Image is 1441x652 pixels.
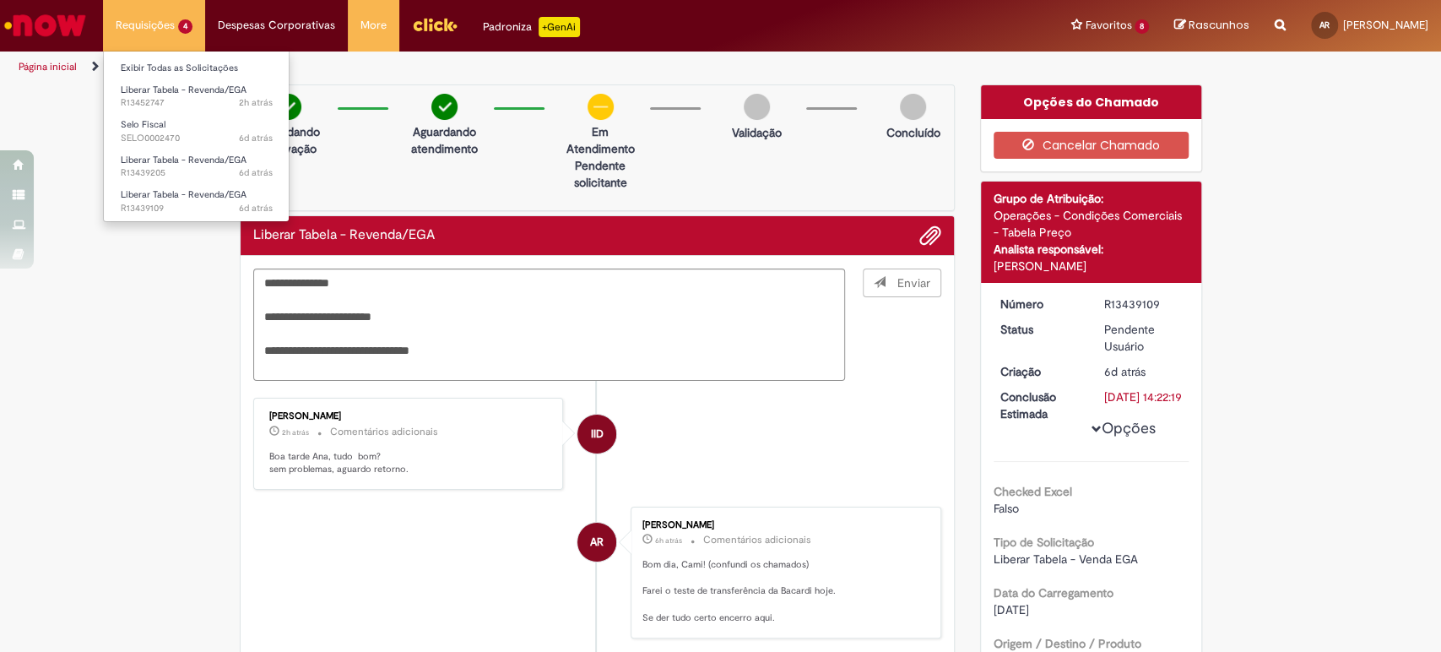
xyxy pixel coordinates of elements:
span: Selo Fiscal [121,118,165,131]
span: AR [1319,19,1330,30]
span: [PERSON_NAME] [1343,18,1428,32]
span: Liberar Tabela - Revenda/EGA [121,84,246,96]
span: 6h atrás [655,535,682,546]
div: Padroniza [483,17,580,37]
span: More [360,17,387,34]
p: Em Atendimento [560,123,642,157]
span: 2h atrás [239,96,273,109]
span: IID [591,414,604,454]
div: Pendente Usuário [1104,321,1183,355]
span: 6d atrás [1104,364,1146,379]
button: Cancelar Chamado [994,132,1189,159]
div: Ana Leticia Reichel [577,523,616,562]
p: Boa tarde Ana, tudo bom? sem problemas, aguardo retorno. [269,450,550,476]
div: Opções do Chamado [981,85,1201,119]
dt: Número [988,296,1092,312]
a: Aberto R13452747 : Liberar Tabela - Revenda/EGA [104,81,290,112]
dt: Conclusão Estimada [988,388,1092,422]
textarea: Digite sua mensagem aqui... [253,269,846,382]
span: Favoritos [1085,17,1131,34]
ul: Requisições [103,51,290,222]
div: [PERSON_NAME] [642,520,924,530]
time: 22/08/2025 10:40:58 [239,202,273,215]
b: Data do Carregamento [994,585,1113,600]
span: 2h atrás [282,427,309,437]
img: click_logo_yellow_360x200.png [412,12,458,37]
a: Rascunhos [1174,18,1249,34]
small: Comentários adicionais [330,425,438,439]
b: Checked Excel [994,484,1072,499]
span: 8 [1135,19,1149,34]
div: Analista responsável: [994,241,1189,258]
span: Falso [994,501,1019,516]
p: Bom dia, Cami! (confundi os chamados) Farei o teste de transferência da Bacardi hoje. Se der tudo... [642,558,924,625]
time: 22/08/2025 11:53:24 [239,132,273,144]
ul: Trilhas de página [13,52,948,83]
a: Aberto R13439109 : Liberar Tabela - Revenda/EGA [104,186,290,217]
div: Grupo de Atribuição: [994,190,1189,207]
div: 22/08/2025 10:40:57 [1104,363,1183,380]
span: R13452747 [121,96,273,110]
small: Comentários adicionais [703,533,811,547]
b: Origem / Destino / Produto [994,636,1141,651]
time: 27/08/2025 14:33:07 [282,427,309,437]
a: Aberto SELO0002470 : Selo Fiscal [104,116,290,147]
dt: Criação [988,363,1092,380]
span: Liberar Tabela - Revenda/EGA [121,154,246,166]
p: Validação [732,124,782,141]
img: ServiceNow [2,8,89,42]
button: Adicionar anexos [919,225,941,247]
span: Liberar Tabela - Revenda/EGA [121,188,246,201]
time: 22/08/2025 10:40:57 [1104,364,1146,379]
a: Página inicial [19,60,77,73]
p: Pendente solicitante [560,157,642,191]
img: img-circle-grey.png [900,94,926,120]
div: R13439109 [1104,296,1183,312]
span: Requisições [116,17,175,34]
div: [PERSON_NAME] [994,258,1189,274]
a: Exibir Todas as Solicitações [104,59,290,78]
span: Liberar Tabela - Venda EGA [994,551,1138,567]
div: Ingrid Izidoro Da Silva [577,415,616,454]
h2: Liberar Tabela - Revenda/EGA Histórico de tíquete [253,228,435,243]
span: Rascunhos [1189,17,1249,33]
p: Concluído [886,124,940,141]
img: check-circle-green.png [431,94,458,120]
p: +GenAi [539,17,580,37]
time: 27/08/2025 10:10:02 [655,535,682,546]
span: 6d atrás [239,132,273,144]
div: [PERSON_NAME] [269,411,550,421]
span: 6d atrás [239,202,273,215]
span: SELO0002470 [121,132,273,145]
dt: Status [988,321,1092,338]
div: Operações - Condições Comerciais - Tabela Preço [994,207,1189,241]
p: Aguardando atendimento [404,123,485,157]
div: [DATE] 14:22:19 [1104,388,1183,405]
span: 6d atrás [239,166,273,179]
img: img-circle-grey.png [744,94,770,120]
span: AR [590,522,604,562]
time: 22/08/2025 10:55:55 [239,166,273,179]
span: Despesas Corporativas [218,17,335,34]
b: Tipo de Solicitação [994,535,1094,550]
span: R13439205 [121,166,273,180]
a: Aberto R13439205 : Liberar Tabela - Revenda/EGA [104,151,290,182]
img: circle-minus.png [588,94,614,120]
span: 4 [178,19,192,34]
span: R13439109 [121,202,273,215]
time: 27/08/2025 14:22:40 [239,96,273,109]
span: [DATE] [994,602,1029,617]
